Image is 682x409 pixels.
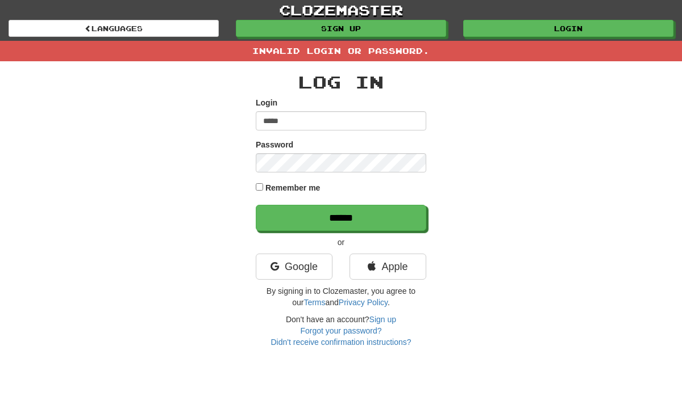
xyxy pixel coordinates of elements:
p: or [256,237,426,248]
label: Remember me [265,182,321,193]
a: Login [463,20,673,37]
a: Google [256,254,332,280]
a: Didn't receive confirmation instructions? [271,338,411,347]
a: Languages [9,20,219,37]
label: Password [256,139,293,150]
a: Apple [350,254,426,280]
label: Login [256,97,277,108]
a: Terms [303,298,325,307]
a: Sign up [236,20,446,37]
p: By signing in to Clozemaster, you agree to our and . [256,285,426,308]
h2: Log In [256,73,426,91]
a: Forgot your password? [300,326,381,335]
a: Sign up [369,315,396,324]
div: Don't have an account? [256,314,426,348]
a: Privacy Policy [339,298,388,307]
